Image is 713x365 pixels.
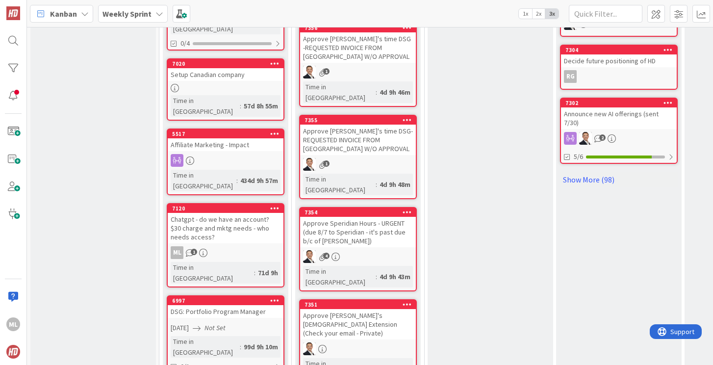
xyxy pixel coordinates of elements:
[168,246,283,259] div: ML
[561,46,677,67] div: 7304Decide future positioning of HD
[376,87,377,98] span: :
[172,205,283,212] div: 7120
[171,323,189,333] span: [DATE]
[168,296,283,318] div: 6997DSG: Portfolio Program Manager
[323,68,330,75] span: 1
[305,25,416,31] div: 7356
[299,115,417,199] a: 7355Approve [PERSON_NAME]'s time DSG- REQUESTED INVOICE FROM [GEOGRAPHIC_DATA] W/O APPROVALSLTime...
[167,129,284,195] a: 5517Affiliate Marketing - ImpactTime in [GEOGRAPHIC_DATA]:434d 9h 57m
[6,317,20,331] div: ML
[300,250,416,263] div: SL
[300,217,416,247] div: Approve Speridian Hours - URGENT (due 8/7 to Speridian - it's past due b/c of [PERSON_NAME])
[377,179,413,190] div: 4d 9h 48m
[300,32,416,63] div: Approve [PERSON_NAME]'s time DSG -REQUESTED INVOICE FROM [GEOGRAPHIC_DATA] W/O APPROVAL
[303,66,316,78] img: SL
[168,68,283,81] div: Setup Canadian company
[599,134,606,141] span: 2
[171,262,254,284] div: Time in [GEOGRAPHIC_DATA]
[171,246,183,259] div: ML
[300,125,416,155] div: Approve [PERSON_NAME]'s time DSG- REQUESTED INVOICE FROM [GEOGRAPHIC_DATA] W/O APPROVAL
[168,138,283,151] div: Affiliate Marketing - Impact
[579,132,592,145] img: SL
[564,70,577,83] div: RG
[565,47,677,53] div: 7304
[172,130,283,137] div: 5517
[574,152,583,162] span: 5/6
[561,46,677,54] div: 7304
[377,87,413,98] div: 4d 9h 46m
[241,341,280,352] div: 99d 9h 10m
[303,81,376,103] div: Time in [GEOGRAPHIC_DATA]
[377,271,413,282] div: 4d 9h 43m
[300,158,416,171] div: SL
[168,204,283,243] div: 7120Chatgpt - do we have an account? $30 charge and mktg needs - who needs access?
[305,301,416,308] div: 7351
[50,8,77,20] span: Kanban
[168,213,283,243] div: Chatgpt - do we have an account? $30 charge and mktg needs - who needs access?
[323,160,330,167] span: 1
[238,175,280,186] div: 434d 9h 57m
[168,130,283,151] div: 5517Affiliate Marketing - Impact
[241,101,280,111] div: 57d 8h 55m
[255,267,280,278] div: 71d 9h
[300,208,416,217] div: 7354
[519,9,532,19] span: 1x
[561,99,677,107] div: 7302
[204,323,226,332] i: Not Set
[168,296,283,305] div: 6997
[180,38,190,49] span: 0/4
[300,116,416,125] div: 7355
[171,170,236,191] div: Time in [GEOGRAPHIC_DATA]
[300,309,416,339] div: Approve [PERSON_NAME]'s [DEMOGRAPHIC_DATA] Extension (Check your email - Private)
[561,132,677,145] div: SL
[376,179,377,190] span: :
[299,207,417,291] a: 7354Approve Speridian Hours - URGENT (due 8/7 to Speridian - it's past due b/c of [PERSON_NAME])S...
[300,300,416,309] div: 7351
[376,271,377,282] span: :
[303,266,376,287] div: Time in [GEOGRAPHIC_DATA]
[303,342,316,355] img: SL
[545,9,559,19] span: 3x
[300,342,416,355] div: SL
[299,23,417,107] a: 7356Approve [PERSON_NAME]'s time DSG -REQUESTED INVOICE FROM [GEOGRAPHIC_DATA] W/O APPROVALSLTime...
[167,203,284,287] a: 7120Chatgpt - do we have an account? $30 charge and mktg needs - who needs access?MLTime in [GEOG...
[561,107,677,129] div: Announce new AI offerings (sent 7/30)
[560,98,678,164] a: 7302Announce new AI offerings (sent 7/30)SL5/6
[240,101,241,111] span: :
[569,5,642,23] input: Quick Filter...
[172,60,283,67] div: 7020
[236,175,238,186] span: :
[102,9,152,19] b: Weekly Sprint
[303,250,316,263] img: SL
[168,130,283,138] div: 5517
[323,253,330,259] span: 4
[300,24,416,32] div: 7356
[6,6,20,20] img: Visit kanbanzone.com
[300,116,416,155] div: 7355Approve [PERSON_NAME]'s time DSG- REQUESTED INVOICE FROM [GEOGRAPHIC_DATA] W/O APPROVAL
[167,58,284,121] a: 7020Setup Canadian companyTime in [GEOGRAPHIC_DATA]:57d 8h 55m
[303,174,376,195] div: Time in [GEOGRAPHIC_DATA]
[300,300,416,339] div: 7351Approve [PERSON_NAME]'s [DEMOGRAPHIC_DATA] Extension (Check your email - Private)
[303,158,316,171] img: SL
[168,204,283,213] div: 7120
[560,172,678,187] a: Show More (98)
[172,297,283,304] div: 6997
[168,59,283,68] div: 7020
[168,59,283,81] div: 7020Setup Canadian company
[171,336,240,358] div: Time in [GEOGRAPHIC_DATA]
[532,9,545,19] span: 2x
[561,70,677,83] div: RG
[240,341,241,352] span: :
[191,249,197,255] span: 1
[254,267,255,278] span: :
[168,305,283,318] div: DSG: Portfolio Program Manager
[171,95,240,117] div: Time in [GEOGRAPHIC_DATA]
[6,345,20,359] img: avatar
[300,208,416,247] div: 7354Approve Speridian Hours - URGENT (due 8/7 to Speridian - it's past due b/c of [PERSON_NAME])
[300,24,416,63] div: 7356Approve [PERSON_NAME]'s time DSG -REQUESTED INVOICE FROM [GEOGRAPHIC_DATA] W/O APPROVAL
[560,45,678,90] a: 7304Decide future positioning of HDRG
[561,99,677,129] div: 7302Announce new AI offerings (sent 7/30)
[565,100,677,106] div: 7302
[305,209,416,216] div: 7354
[305,117,416,124] div: 7355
